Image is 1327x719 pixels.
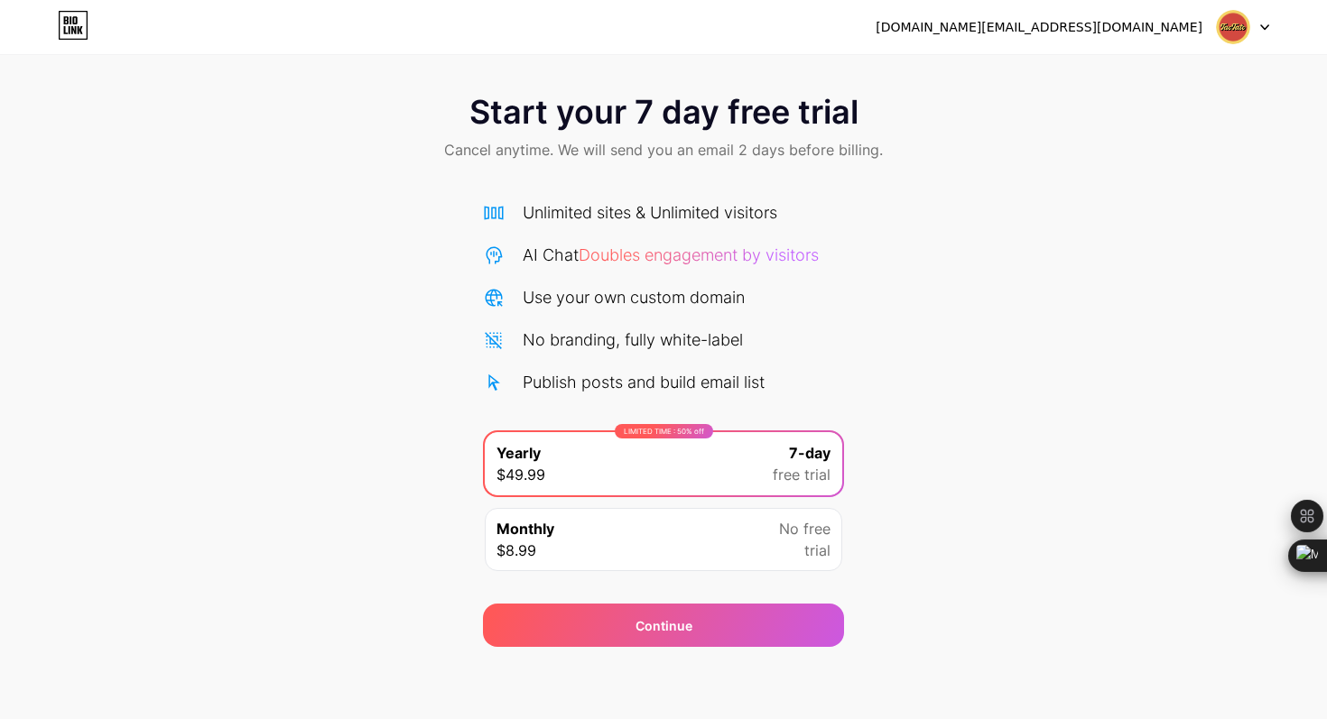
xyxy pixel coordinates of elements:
[523,370,765,394] div: Publish posts and build email list
[779,518,831,539] span: No free
[523,285,745,309] div: Use your own custom domain
[444,139,883,161] span: Cancel anytime. We will send you an email 2 days before billing.
[496,464,545,485] span: $49.99
[496,442,541,464] span: Yearly
[523,200,777,225] div: Unlimited sites & Unlimited visitors
[804,539,831,561] span: trial
[469,94,858,130] span: Start your 7 day free trial
[636,616,692,635] span: Continue
[1216,10,1250,44] img: taotato
[523,243,819,267] div: AI Chat
[876,18,1202,37] div: [DOMAIN_NAME][EMAIL_ADDRESS][DOMAIN_NAME]
[579,245,819,264] span: Doubles engagement by visitors
[496,518,554,539] span: Monthly
[615,424,713,438] div: LIMITED TIME : 50% off
[773,464,831,485] span: free trial
[523,327,743,352] div: No branding, fully white-label
[789,442,831,464] span: 7-day
[496,539,536,561] span: $8.99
